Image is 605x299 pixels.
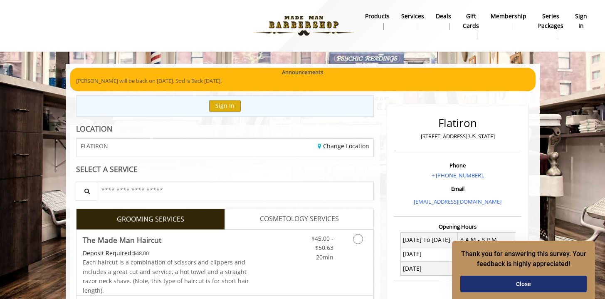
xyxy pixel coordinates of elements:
[117,214,184,225] span: GROOMING SERVICES
[311,234,333,252] span: $45.00 - $50.63
[260,214,339,224] span: COSMETOLOGY SERVICES
[430,10,457,32] a: DealsDeals
[575,12,587,30] b: sign in
[76,77,529,85] p: [PERSON_NAME] will be back on [DATE]. Sod is Back [DATE].
[396,162,519,168] h3: Phone
[400,233,458,247] td: [DATE] To [DATE]
[436,12,451,21] b: Deals
[83,249,133,257] span: This service needs some Advance to be paid before we block your appointment
[463,12,479,30] b: gift cards
[457,10,485,41] a: Gift cardsgift cards
[395,10,430,32] a: ServicesServices
[359,10,395,32] a: Productsproducts
[394,224,521,229] h3: Opening Hours
[318,142,369,150] a: Change Location
[396,186,519,192] h3: Email
[81,143,108,149] span: FLATIRON
[396,117,519,129] h2: Flatiron
[316,253,333,261] span: 20min
[460,276,587,292] button: Close
[458,233,515,247] td: 8 A.M - 8 P.M
[401,12,424,21] b: Services
[76,165,374,173] div: SELECT A SERVICE
[83,249,250,258] div: $48.00
[532,10,569,41] a: Series packagesSeries packages
[400,247,458,261] td: [DATE]
[569,10,593,32] a: sign insign in
[247,3,361,49] img: Made Man Barbershop logo
[485,10,532,32] a: MembershipMembership
[76,124,112,134] b: LOCATION
[460,247,587,269] h2: Thank you for answering this survey. Your feedback is highly appreciated!
[83,234,161,246] b: The Made Man Haircut
[282,68,323,77] b: Announcements
[414,198,501,205] a: [EMAIL_ADDRESS][DOMAIN_NAME]
[491,12,526,21] b: Membership
[365,12,390,21] b: products
[396,132,519,141] p: [STREET_ADDRESS][US_STATE]
[432,172,484,179] a: + [PHONE_NUMBER].
[76,182,97,200] button: Service Search
[400,262,458,276] td: [DATE]
[83,258,249,294] span: Each haircut is a combination of scissors and clippers and includes a great cut and service, a ho...
[209,100,241,112] button: Sign In
[538,12,563,30] b: Series packages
